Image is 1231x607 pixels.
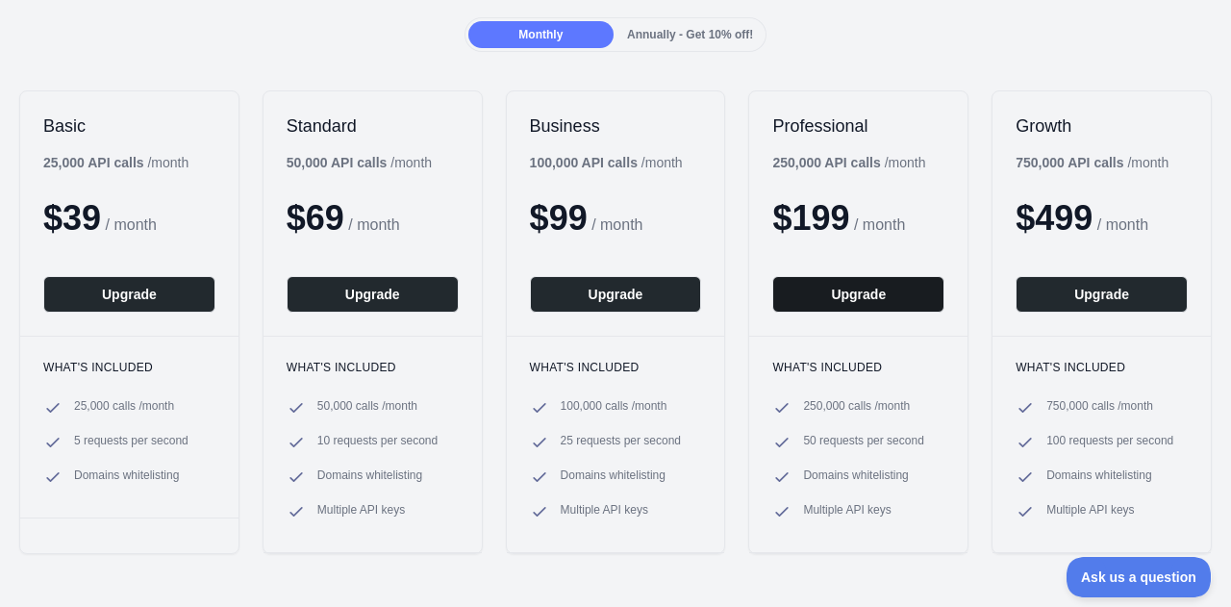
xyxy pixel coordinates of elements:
[1046,468,1151,487] span: Domains whitelisting
[803,433,923,452] span: 50 requests per second
[1046,433,1173,452] span: 100 requests per second
[317,433,438,452] span: 10 requests per second
[561,433,681,452] span: 25 requests per second
[317,398,417,417] span: 50,000 calls / month
[1046,398,1153,417] span: 750,000 calls / month
[317,468,422,487] span: Domains whitelisting
[561,468,666,487] span: Domains whitelisting
[803,468,908,487] span: Domains whitelisting
[1067,557,1212,597] iframe: Toggle Customer Support
[561,398,667,417] span: 100,000 calls / month
[803,398,910,417] span: 250,000 calls / month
